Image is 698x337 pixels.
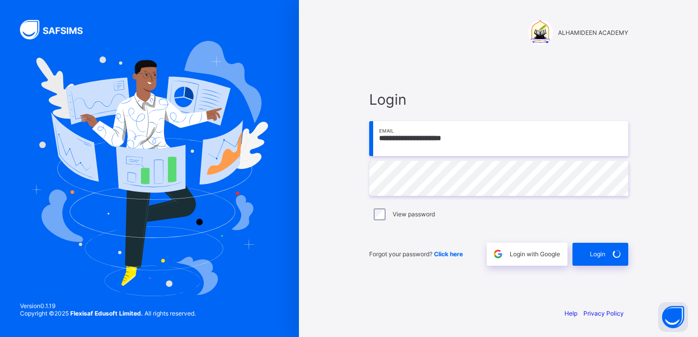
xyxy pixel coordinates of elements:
span: Login with Google [510,250,560,258]
a: Click here [434,250,463,258]
span: Login [369,91,628,108]
button: Open asap [658,302,688,332]
span: Copyright © 2025 All rights reserved. [20,310,196,317]
img: SAFSIMS Logo [20,20,95,39]
strong: Flexisaf Edusoft Limited. [70,310,143,317]
label: View password [393,210,435,218]
span: Forgot your password? [369,250,463,258]
img: google.396cfc9801f0270233282035f929180a.svg [492,248,504,260]
a: Help [564,310,577,317]
a: Privacy Policy [583,310,624,317]
span: ALHAMIDEEN ACADEMY [558,29,628,36]
img: Hero Image [31,41,268,296]
span: Version 0.1.19 [20,302,196,310]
